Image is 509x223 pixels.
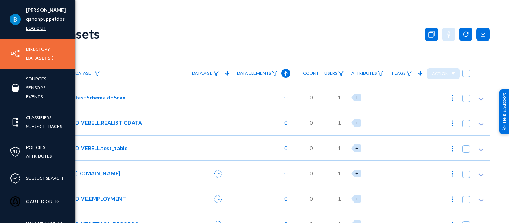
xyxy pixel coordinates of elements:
span: [DOMAIN_NAME] [75,169,120,177]
li: [PERSON_NAME] [26,6,66,15]
span: + [355,196,358,201]
span: + [355,95,358,100]
span: 1 [338,119,341,127]
span: DIVE.EMPLOYMENT [75,195,126,203]
span: Attributes [351,71,377,76]
a: OAuthConfig [26,197,60,206]
span: Count [303,71,319,76]
img: icon-filter.svg [406,71,412,76]
img: icon-more.svg [449,195,456,203]
span: 1 [338,93,341,101]
a: Events [26,92,43,101]
span: 1 [338,169,341,177]
a: Sensors [26,83,45,92]
img: icon-compliance.svg [10,173,21,184]
a: Users [320,67,348,80]
a: Subject Traces [26,122,62,131]
span: 1 [338,144,341,152]
span: 1 [338,195,341,203]
span: DIVEBELL.test_table [75,144,127,152]
img: icon-sources.svg [10,82,21,93]
a: Classifiers [26,113,51,122]
img: icon-filter.svg [213,71,219,76]
img: help_support.svg [502,125,507,130]
img: icon-filter.svg [377,71,383,76]
span: Data Elements [237,71,271,76]
div: Help & Support [499,89,509,134]
span: 0 [310,169,313,177]
img: icon-filter.svg [338,71,344,76]
span: testSchema.ddScan [75,93,126,101]
span: + [355,146,358,150]
img: icon-more.svg [449,120,456,127]
a: Datasets [26,54,50,62]
span: + [355,171,358,176]
a: Attributes [348,67,387,80]
span: 0 [310,144,313,152]
img: icon-elements.svg [10,117,21,128]
span: 0 [281,195,287,203]
img: icon-more.svg [449,170,456,178]
a: Data Age [188,67,223,80]
img: icon-filter.svg [272,71,278,76]
a: Subject Search [26,174,63,182]
a: Attributes [26,152,52,160]
a: Directory [26,45,50,53]
span: + [355,120,358,125]
img: icon-more.svg [449,94,456,102]
img: ACg8ocIzqu-5b3kOg_tX_SX8RAooUQScZ8oSy7NtrAZq22iUs482NzU=s96-c [10,14,21,25]
a: Data Elements [233,67,281,80]
span: 0 [310,119,313,127]
span: 0 [281,144,287,152]
a: Policies [26,143,45,152]
a: Log out [26,24,46,32]
span: Data Age [192,71,212,76]
img: icon-policies.svg [10,146,21,157]
span: 0 [281,93,287,101]
span: 0 [310,93,313,101]
img: icon-filter.svg [94,71,100,76]
img: icon-oauth.svg [10,196,21,207]
span: 0 [281,119,287,127]
a: Sources [26,74,46,83]
a: qanonpuppetdbs [26,15,65,23]
img: icon-more.svg [449,145,456,152]
span: Dataset [75,71,94,76]
span: DIVEBELL.REALISTICDATA [75,119,142,127]
a: Flags [388,67,416,80]
span: Users [324,71,337,76]
span: 0 [310,195,313,203]
span: 0 [281,169,287,177]
a: Dataset [72,67,104,80]
img: icon-inventory.svg [10,48,21,59]
span: Flags [392,71,405,76]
